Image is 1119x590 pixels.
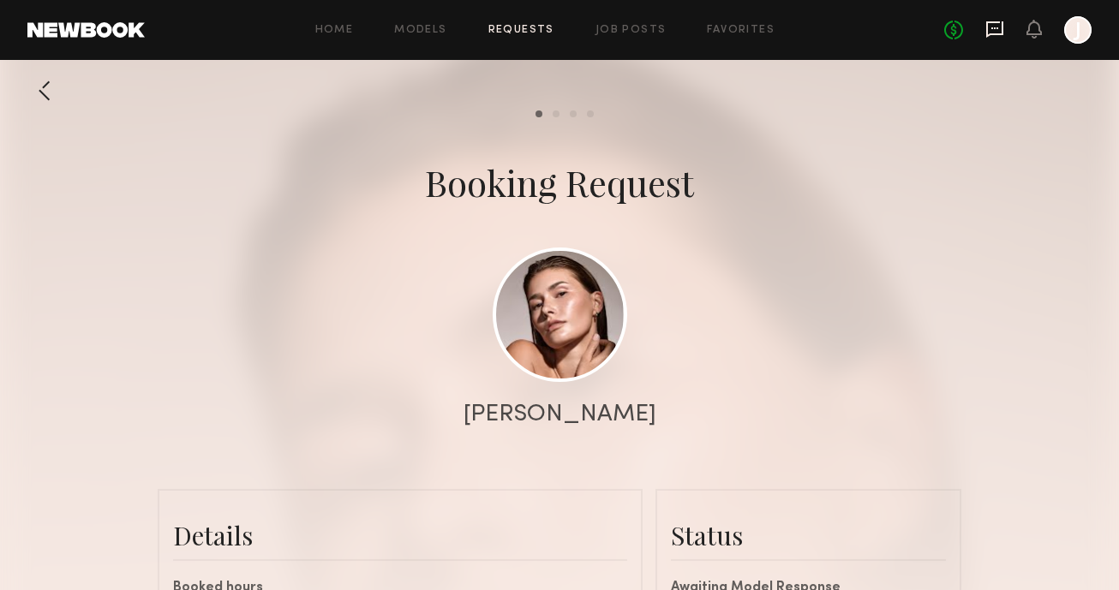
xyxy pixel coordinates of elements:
[595,25,667,36] a: Job Posts
[1064,16,1092,44] a: J
[394,25,446,36] a: Models
[425,158,694,206] div: Booking Request
[488,25,554,36] a: Requests
[315,25,354,36] a: Home
[173,518,627,552] div: Details
[671,518,946,552] div: Status
[707,25,775,36] a: Favorites
[464,402,656,426] div: [PERSON_NAME]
